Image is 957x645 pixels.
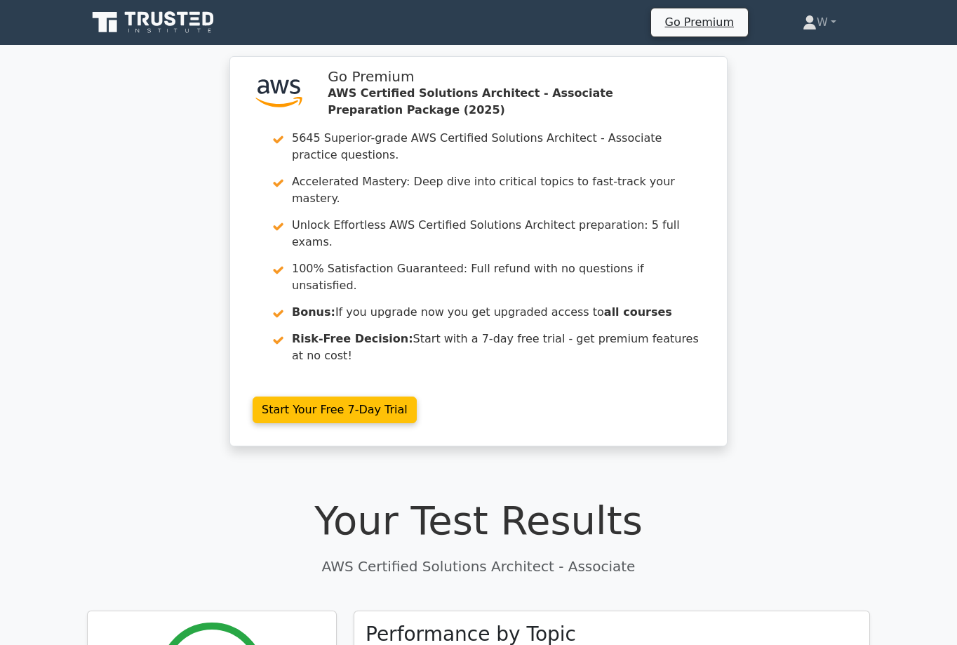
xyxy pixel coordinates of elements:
a: W [769,8,870,36]
a: Go Premium [657,13,742,32]
h1: Your Test Results [87,497,870,544]
p: AWS Certified Solutions Architect - Associate [87,556,870,577]
a: Start Your Free 7-Day Trial [253,397,417,423]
